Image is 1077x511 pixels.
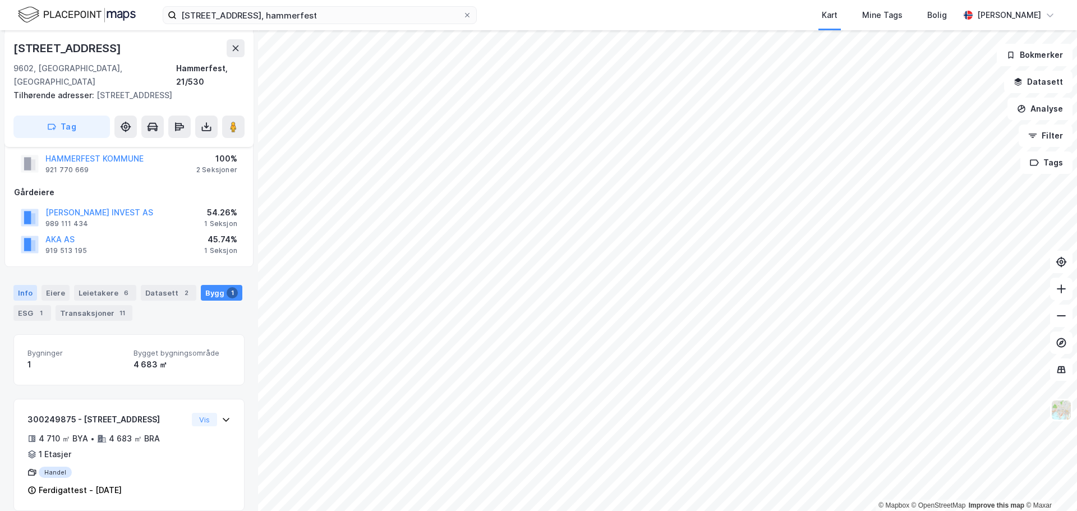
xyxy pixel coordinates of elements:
[196,152,237,165] div: 100%
[1004,71,1073,93] button: Datasett
[181,287,192,298] div: 2
[192,413,217,426] button: Vis
[13,116,110,138] button: Tag
[204,246,237,255] div: 1 Seksjon
[13,39,123,57] div: [STREET_ADDRESS]
[13,285,37,301] div: Info
[1021,457,1077,511] div: Chatt-widget
[109,432,160,445] div: 4 683 ㎡ BRA
[90,434,95,443] div: •
[13,90,96,100] span: Tilhørende adresser:
[13,89,236,102] div: [STREET_ADDRESS]
[27,413,187,426] div: 300249875 - [STREET_ADDRESS]
[45,219,88,228] div: 989 111 434
[1021,457,1077,511] iframe: Chat Widget
[1051,399,1072,421] img: Z
[201,285,242,301] div: Bygg
[977,8,1041,22] div: [PERSON_NAME]
[18,5,136,25] img: logo.f888ab2527a4732fd821a326f86c7f29.svg
[134,358,231,371] div: 4 683 ㎡
[35,307,47,319] div: 1
[204,219,237,228] div: 1 Seksjon
[27,358,125,371] div: 1
[1020,151,1073,174] button: Tags
[822,8,837,22] div: Kart
[927,8,947,22] div: Bolig
[878,501,909,509] a: Mapbox
[117,307,128,319] div: 11
[1019,125,1073,147] button: Filter
[204,206,237,219] div: 54.26%
[204,233,237,246] div: 45.74%
[141,285,196,301] div: Datasett
[176,62,245,89] div: Hammerfest, 21/530
[27,348,125,358] span: Bygninger
[912,501,966,509] a: OpenStreetMap
[13,305,51,321] div: ESG
[227,287,238,298] div: 1
[177,7,463,24] input: Søk på adresse, matrikkel, gårdeiere, leietakere eller personer
[134,348,231,358] span: Bygget bygningsområde
[13,62,176,89] div: 9602, [GEOGRAPHIC_DATA], [GEOGRAPHIC_DATA]
[39,484,122,497] div: Ferdigattest - [DATE]
[862,8,903,22] div: Mine Tags
[121,287,132,298] div: 6
[969,501,1024,509] a: Improve this map
[42,285,70,301] div: Eiere
[39,448,71,461] div: 1 Etasjer
[14,186,244,199] div: Gårdeiere
[45,246,87,255] div: 919 513 195
[196,165,237,174] div: 2 Seksjoner
[39,432,88,445] div: 4 710 ㎡ BYA
[1007,98,1073,120] button: Analyse
[74,285,136,301] div: Leietakere
[997,44,1073,66] button: Bokmerker
[45,165,89,174] div: 921 770 669
[56,305,132,321] div: Transaksjoner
